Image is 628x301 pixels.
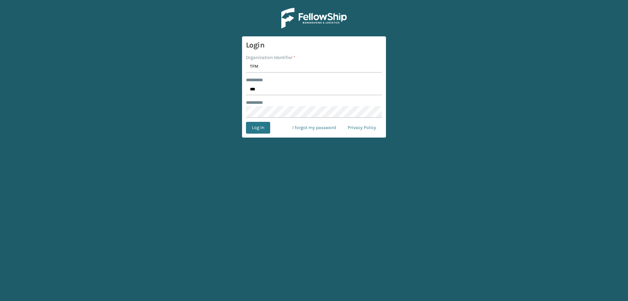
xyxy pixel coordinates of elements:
[342,122,382,134] a: Privacy Policy
[246,122,270,134] button: Log In
[287,122,342,134] a: I forgot my password
[281,8,347,28] img: Logo
[246,40,382,50] h3: Login
[246,54,295,61] label: Organization Identifier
